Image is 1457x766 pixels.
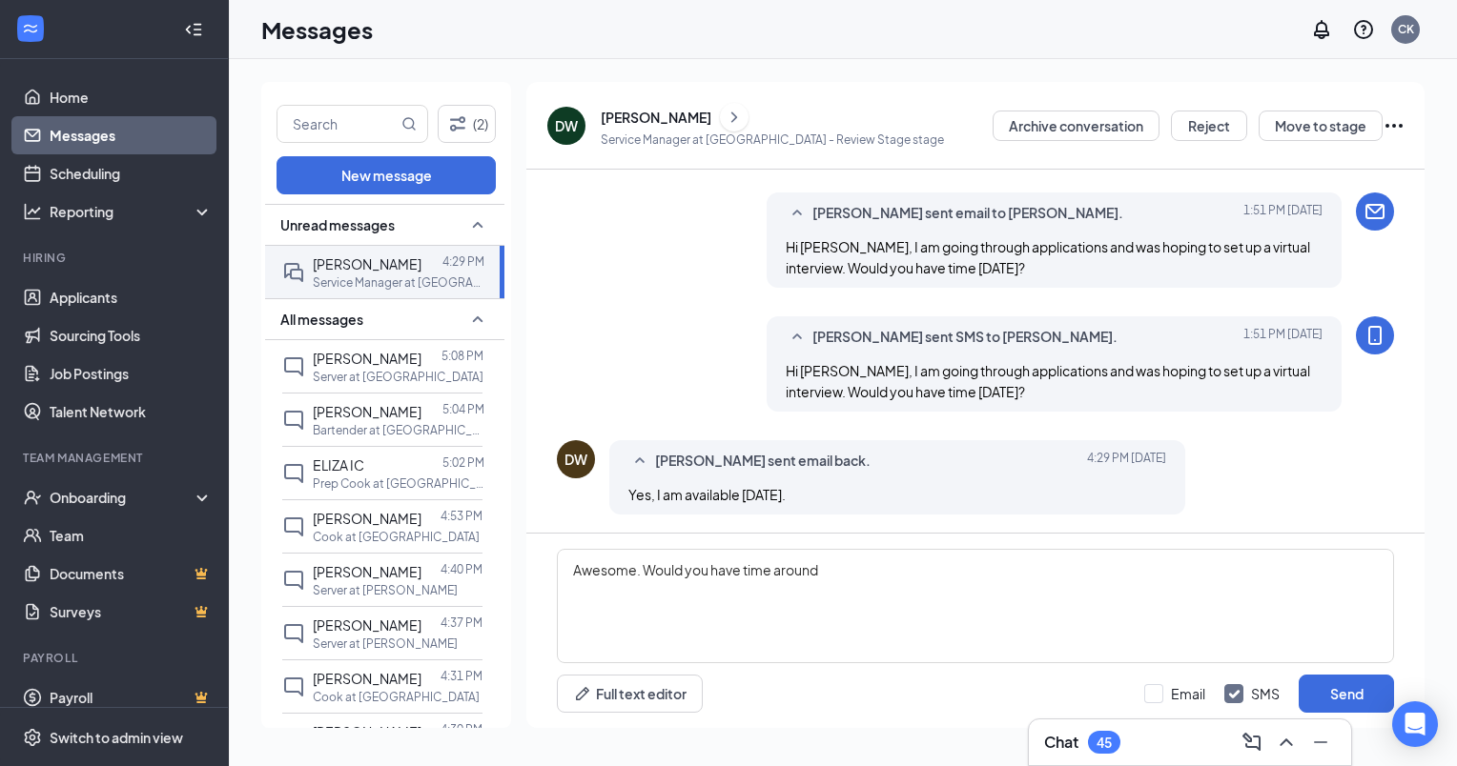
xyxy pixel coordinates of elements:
svg: ChatInactive [282,515,305,538]
svg: Analysis [23,202,42,221]
a: DocumentsCrown [50,554,213,593]
p: 4:53 PM [441,508,482,524]
p: Server at [PERSON_NAME] [313,582,458,598]
span: [PERSON_NAME] sent SMS to [PERSON_NAME]. [812,326,1118,349]
svg: MobileSms [1364,324,1386,347]
div: Onboarding [50,488,196,507]
span: [PERSON_NAME] [313,403,421,420]
div: [PERSON_NAME] [601,108,711,127]
p: Bartender at [GEOGRAPHIC_DATA] [313,422,484,438]
span: [PERSON_NAME] [313,255,421,272]
span: [PERSON_NAME] sent email to [PERSON_NAME]. [812,202,1123,225]
div: 45 [1097,735,1112,751]
a: Team [50,516,213,554]
div: CK [1398,21,1414,37]
p: 4:37 PM [441,615,482,631]
a: Sourcing Tools [50,316,213,354]
button: ChevronRight [720,103,749,131]
svg: ChevronRight [725,106,744,129]
span: ELIZA IC [313,456,364,474]
div: Hiring [23,250,209,266]
button: Minimize [1305,727,1336,757]
span: [DATE] 1:51 PM [1243,202,1323,225]
p: Service Manager at [GEOGRAPHIC_DATA] - Review Stage stage [601,131,944,148]
p: 4:30 PM [441,721,482,737]
svg: ChevronUp [1275,731,1298,754]
p: Cook at [GEOGRAPHIC_DATA] [313,689,480,705]
div: Payroll [23,650,209,666]
svg: ChatInactive [282,409,305,432]
p: 4:29 PM [442,253,484,270]
p: 4:31 PM [441,668,482,684]
span: [PERSON_NAME] sent email back. [655,450,871,473]
p: Service Manager at [GEOGRAPHIC_DATA] [313,274,484,291]
svg: QuestionInfo [1352,18,1375,41]
span: Hi [PERSON_NAME], I am going through applications and was hoping to set up a virtual interview. W... [786,362,1310,400]
svg: SmallChevronUp [786,326,809,349]
h3: Chat [1044,732,1078,753]
span: [PERSON_NAME] [313,723,421,740]
span: Unread messages [280,215,395,234]
a: Scheduling [50,154,213,192]
button: ComposeMessage [1237,727,1267,757]
button: Archive conversation [993,111,1159,141]
p: 5:02 PM [442,454,484,471]
svg: DoubleChat [282,261,305,284]
div: Reporting [50,202,214,221]
p: 5:08 PM [441,348,483,364]
h1: Messages [261,13,373,46]
a: Talent Network [50,393,213,431]
span: All messages [280,310,363,329]
div: DW [564,450,587,469]
p: Cook at [GEOGRAPHIC_DATA] [313,529,480,545]
svg: UserCheck [23,488,42,507]
a: Home [50,78,213,116]
p: Server at [PERSON_NAME] [313,635,458,652]
button: New message [277,156,496,194]
div: Open Intercom Messenger [1392,701,1438,747]
svg: WorkstreamLogo [21,19,40,38]
button: Send [1299,675,1394,713]
svg: ChatInactive [282,569,305,592]
button: ChevronUp [1271,727,1302,757]
div: Switch to admin view [50,728,183,747]
svg: Email [1364,200,1386,223]
a: Applicants [50,278,213,316]
span: Hi [PERSON_NAME], I am going through applications and was hoping to set up a virtual interview. W... [786,238,1310,276]
button: Filter (2) [438,105,496,143]
svg: SmallChevronUp [628,450,651,473]
button: Full text editorPen [557,675,703,713]
svg: Settings [23,728,42,747]
svg: Pen [573,684,592,703]
svg: ComposeMessage [1241,731,1263,754]
span: [DATE] 1:51 PM [1243,326,1323,349]
p: Server at [GEOGRAPHIC_DATA] [313,369,483,385]
a: PayrollCrown [50,678,213,716]
span: [DATE] 4:29 PM [1087,450,1166,473]
a: Job Postings [50,354,213,393]
textarea: Awesome. Would you have time around [557,549,1394,663]
span: [PERSON_NAME] [313,616,421,634]
span: [PERSON_NAME] [313,350,421,367]
svg: SmallChevronUp [786,202,809,225]
svg: SmallChevronUp [466,213,489,236]
button: Move to stage [1259,111,1383,141]
span: Yes, I am available [DATE]. [628,486,786,503]
button: Reject [1171,111,1247,141]
svg: ChatInactive [282,462,305,485]
div: Team Management [23,450,209,466]
span: [PERSON_NAME] [313,670,421,687]
svg: Minimize [1309,731,1332,754]
svg: SmallChevronUp [466,308,489,331]
span: [PERSON_NAME] [313,563,421,580]
svg: ChatInactive [282,675,305,698]
p: 5:04 PM [442,401,484,417]
svg: Filter [446,112,469,135]
input: Search [277,106,398,142]
svg: ChatInactive [282,355,305,378]
a: Messages [50,116,213,154]
svg: ChatInactive [282,622,305,645]
svg: MagnifyingGlass [401,116,417,131]
span: [PERSON_NAME] [313,510,421,527]
a: SurveysCrown [50,593,213,631]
